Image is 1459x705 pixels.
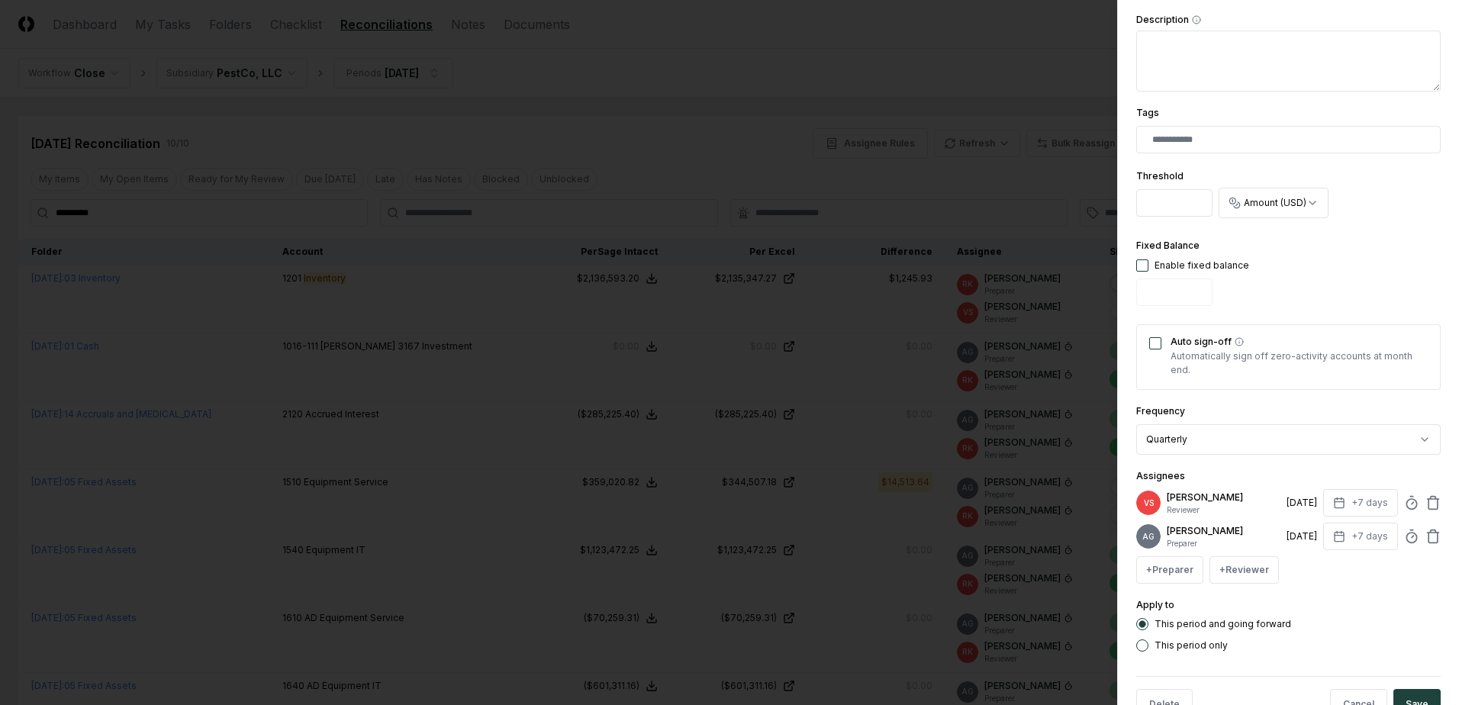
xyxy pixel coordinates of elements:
label: Threshold [1136,170,1184,182]
p: Reviewer [1167,504,1280,516]
p: Preparer [1167,538,1280,549]
label: Assignees [1136,470,1185,481]
div: Enable fixed balance [1155,259,1249,272]
label: Auto sign-off [1171,337,1428,346]
button: +Reviewer [1209,556,1279,584]
label: Description [1136,15,1441,24]
label: Frequency [1136,405,1185,417]
div: [DATE] [1287,530,1317,543]
label: Fixed Balance [1136,240,1200,251]
p: [PERSON_NAME] [1167,524,1280,538]
p: [PERSON_NAME] [1167,491,1280,504]
button: +7 days [1323,523,1398,550]
label: Apply to [1136,599,1174,610]
button: +7 days [1323,489,1398,517]
label: This period only [1155,641,1228,650]
button: +Preparer [1136,556,1203,584]
p: Automatically sign off zero-activity accounts at month end. [1171,349,1428,377]
button: Auto sign-off [1235,337,1244,346]
label: This period and going forward [1155,620,1291,629]
span: VS [1144,497,1154,509]
label: Tags [1136,107,1159,118]
button: Description [1192,15,1201,24]
div: [DATE] [1287,496,1317,510]
span: AG [1142,531,1155,542]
